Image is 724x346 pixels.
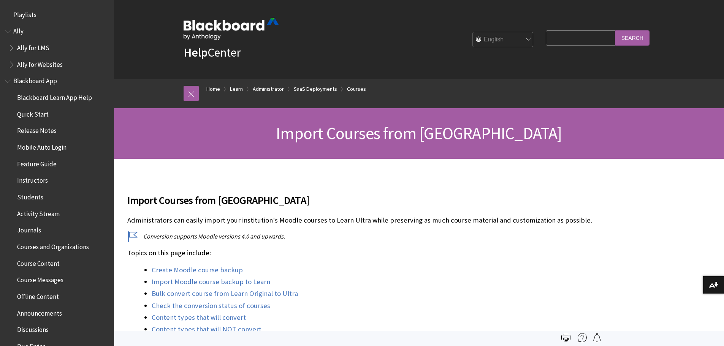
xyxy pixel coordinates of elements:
select: Site Language Selector [473,32,534,47]
span: Playlists [13,8,36,19]
span: Announcements [17,307,62,317]
img: Follow this page [593,333,602,342]
span: Instructors [17,174,48,185]
img: More help [578,333,587,342]
span: Import Courses from [GEOGRAPHIC_DATA] [276,123,562,144]
span: Ally for Websites [17,58,63,68]
span: Mobile Auto Login [17,141,67,151]
strong: Help [184,45,208,60]
a: Home [206,84,220,94]
span: Ally [13,25,24,35]
span: Blackboard Learn App Help [17,91,92,101]
nav: Book outline for Playlists [5,8,109,21]
a: Administrator [253,84,284,94]
a: Learn [230,84,243,94]
img: Blackboard by Anthology [184,18,279,40]
a: Bulk convert course from Learn Original to Ultra [152,289,298,298]
span: Journals [17,224,41,234]
span: Courses and Organizations [17,240,89,251]
span: Ally for LMS [17,41,49,52]
span: Feature Guide [17,158,57,168]
a: Check the conversion status of courses [152,301,270,310]
a: Create Moodle course backup [152,265,243,275]
img: Print [561,333,570,342]
span: Offline Content [17,290,59,300]
a: HelpCenter [184,45,241,60]
p: Topics on this page include: [127,248,599,258]
span: Students [17,191,43,201]
span: Release Notes [17,125,57,135]
span: Activity Stream [17,207,60,218]
span: Course Messages [17,274,63,284]
nav: Book outline for Anthology Ally Help [5,25,109,71]
span: Import Courses from [GEOGRAPHIC_DATA] [127,192,599,208]
a: SaaS Deployments [294,84,337,94]
a: Import Moodle course backup to Learn [152,277,270,286]
a: Content types that will NOT convert [152,325,261,334]
a: Courses [347,84,366,94]
span: Discussions [17,323,49,333]
p: Conversion supports Moodle versions 4.0 and upwards. [127,232,599,240]
p: Administrators can easily import your institution's Moodle courses to Learn Ultra while preservin... [127,215,599,225]
span: Course Content [17,257,60,267]
a: Content types that will convert [152,313,246,322]
span: Blackboard App [13,75,57,85]
span: Quick Start [17,108,49,118]
input: Search [615,30,650,45]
